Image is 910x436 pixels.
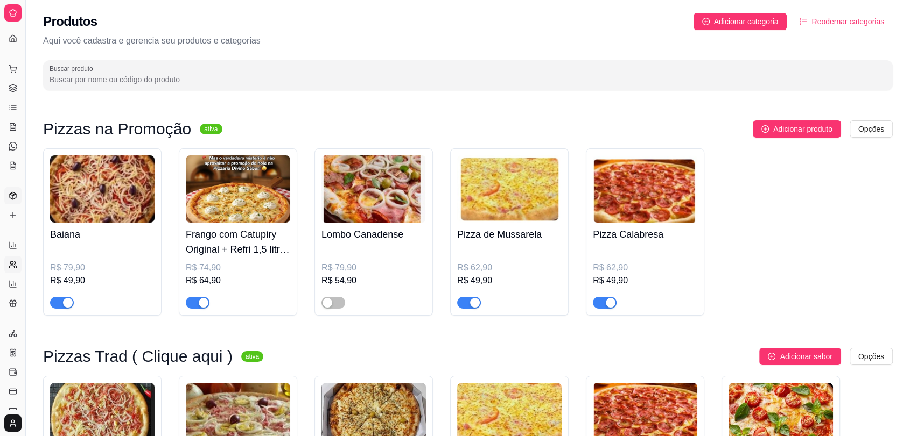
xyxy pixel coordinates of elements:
[457,274,562,287] div: R$ 49,90
[457,261,562,274] div: R$ 62,90
[321,274,426,287] div: R$ 54,90
[50,274,155,287] div: R$ 49,90
[43,123,191,135] h3: Pizzas na Promoção
[321,261,426,274] div: R$ 79,90
[43,350,233,363] h3: Pizzas Trad ( Clique aqui )
[186,274,290,287] div: R$ 64,90
[50,227,155,242] h4: Baiana
[753,120,841,138] button: Adicionar produto
[593,155,697,223] img: product-image
[186,227,290,257] h4: Frango com Catupiry Original + Refri 1,5 litros Grátis
[791,13,893,30] button: Reodernar categorias
[593,227,697,242] h4: Pizza Calabresa
[200,124,222,134] sup: ativa
[850,348,893,365] button: Opções
[186,155,290,223] img: product-image
[457,227,562,242] h4: Pizza de Mussarela
[43,13,97,30] h2: Produtos
[241,351,263,362] sup: ativa
[858,123,884,135] span: Opções
[768,353,775,360] span: plus-circle
[811,16,884,27] span: Reodernar categorias
[321,155,426,223] img: product-image
[694,13,787,30] button: Adicionar categoria
[593,274,697,287] div: R$ 49,90
[50,74,886,85] input: Buscar produto
[780,351,832,362] span: Adicionar sabor
[759,348,841,365] button: Adicionar sabor
[50,261,155,274] div: R$ 79,90
[186,261,290,274] div: R$ 74,90
[50,64,97,73] label: Buscar produto
[321,227,426,242] h4: Lombo Canadense
[850,120,893,138] button: Opções
[761,125,769,133] span: plus-circle
[457,155,562,223] img: product-image
[858,351,884,362] span: Opções
[702,18,710,25] span: plus-circle
[593,261,697,274] div: R$ 62,90
[800,18,807,25] span: ordered-list
[43,34,893,47] p: Aqui você cadastra e gerencia seu produtos e categorias
[714,16,779,27] span: Adicionar categoria
[773,123,832,135] span: Adicionar produto
[50,155,155,223] img: product-image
